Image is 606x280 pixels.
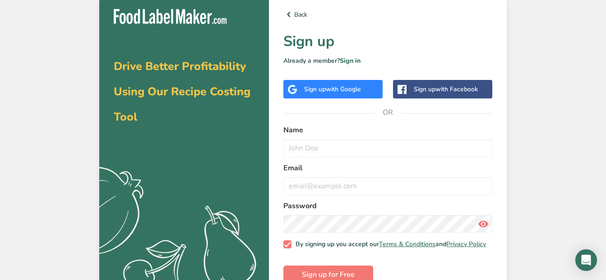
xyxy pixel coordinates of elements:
span: with Google [326,85,361,93]
label: Name [283,125,492,135]
label: Email [283,163,492,173]
label: Password [283,201,492,211]
a: Back [283,9,492,20]
input: email@example.com [283,177,492,195]
a: Terms & Conditions [379,240,435,248]
a: Sign in [340,56,361,65]
span: Drive Better Profitability Using Our Recipe Costing Tool [114,59,250,125]
p: Already a member? [283,56,492,65]
div: Sign up [304,84,361,94]
span: By signing up you accept our and [291,240,486,248]
span: with Facebook [435,85,478,93]
div: Sign up [414,84,478,94]
span: OR [375,99,402,126]
img: Food Label Maker [114,9,227,24]
input: John Doe [283,139,492,157]
h1: Sign up [283,31,492,52]
span: Sign up for Free [302,269,355,280]
div: Open Intercom Messenger [575,249,597,271]
a: Privacy Policy [446,240,486,248]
